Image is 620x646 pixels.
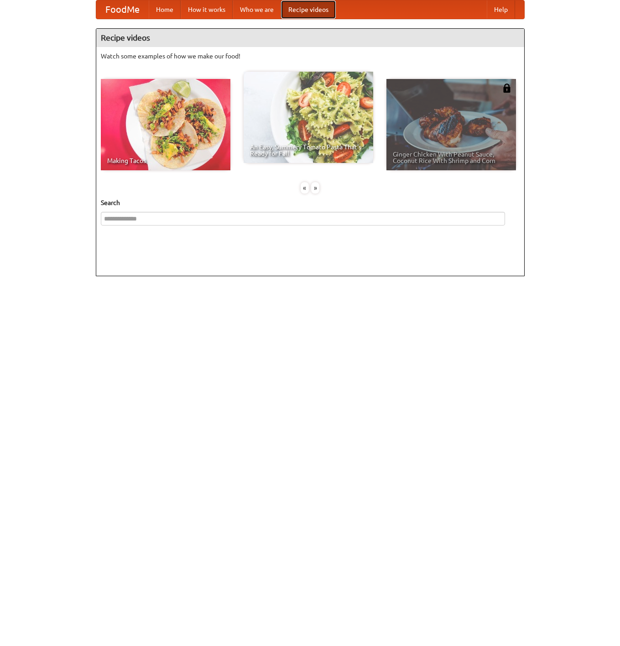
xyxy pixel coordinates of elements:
span: An Easy, Summery Tomato Pasta That's Ready for Fall [250,144,367,157]
a: Making Tacos [101,79,230,170]
a: FoodMe [96,0,149,19]
div: » [311,182,319,194]
a: An Easy, Summery Tomato Pasta That's Ready for Fall [244,72,373,163]
p: Watch some examples of how we make our food! [101,52,520,61]
a: Home [149,0,181,19]
a: Who we are [233,0,281,19]
a: Recipe videos [281,0,336,19]
span: Making Tacos [107,158,224,164]
div: « [301,182,309,194]
a: Help [487,0,515,19]
a: How it works [181,0,233,19]
img: 483408.png [502,84,511,93]
h4: Recipe videos [96,29,524,47]
h5: Search [101,198,520,207]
